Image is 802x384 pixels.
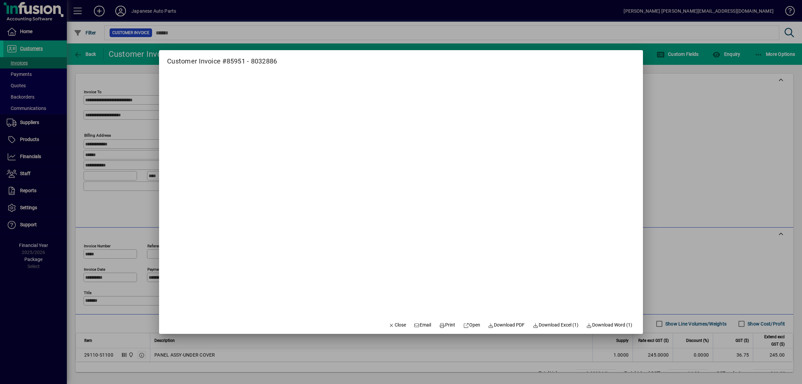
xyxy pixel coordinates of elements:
span: Download Word (1) [586,322,633,329]
button: Download Word (1) [584,319,635,331]
button: Print [436,319,458,331]
span: Email [414,322,431,329]
span: Download Excel (1) [533,322,578,329]
button: Close [386,319,409,331]
span: Print [439,322,455,329]
span: Open [463,322,480,329]
button: Email [411,319,434,331]
span: Close [389,322,406,329]
a: Open [460,319,483,331]
h2: Customer Invoice #85951 - 8032886 [159,50,285,67]
button: Download Excel (1) [530,319,581,331]
a: Download PDF [486,319,528,331]
span: Download PDF [488,322,525,329]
